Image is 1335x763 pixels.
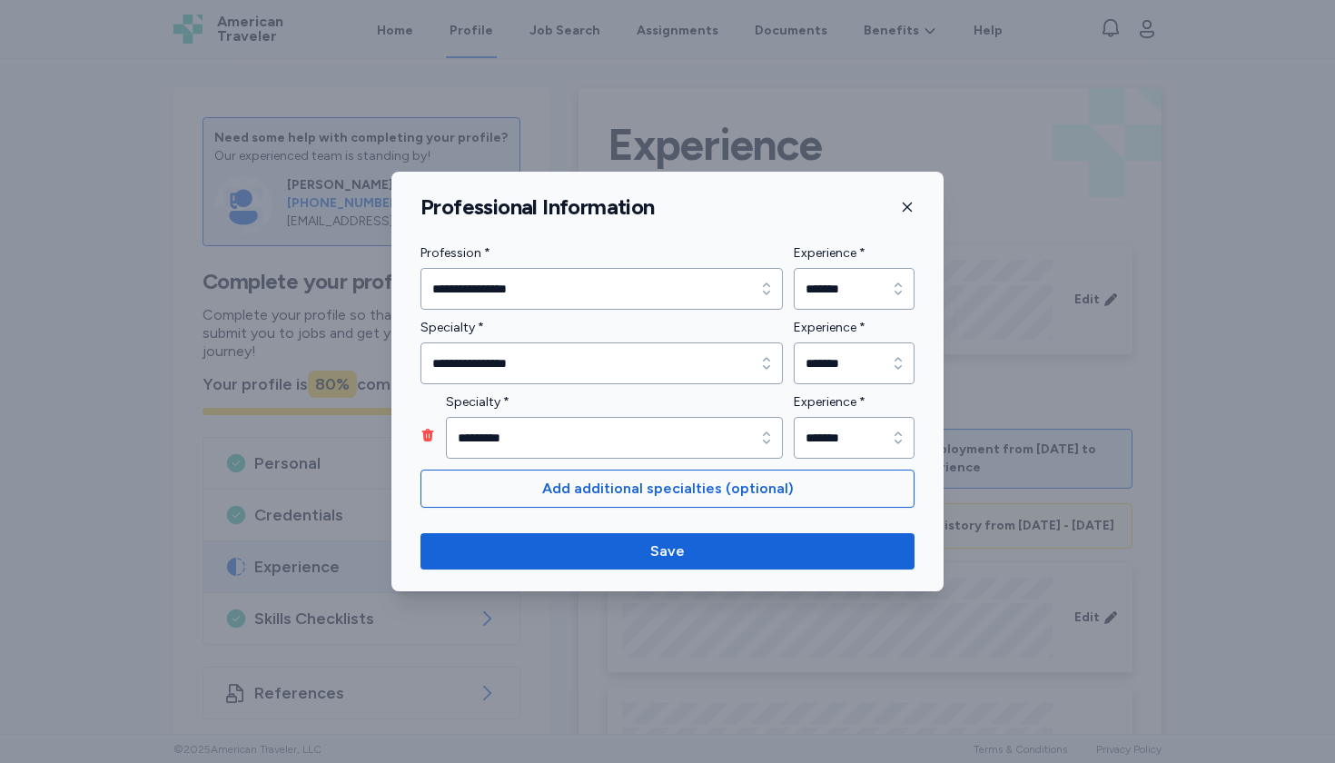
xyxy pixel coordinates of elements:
[420,533,915,570] button: Save
[446,391,783,413] label: Specialty *
[420,243,783,264] label: Profession *
[794,243,915,264] label: Experience *
[420,193,655,221] h1: Professional Information
[794,317,915,339] label: Experience *
[794,391,915,413] label: Experience *
[542,478,794,500] span: Add additional specialties (optional)
[650,540,685,562] span: Save
[420,317,783,339] label: Specialty *
[420,470,915,508] button: Add additional specialties (optional)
